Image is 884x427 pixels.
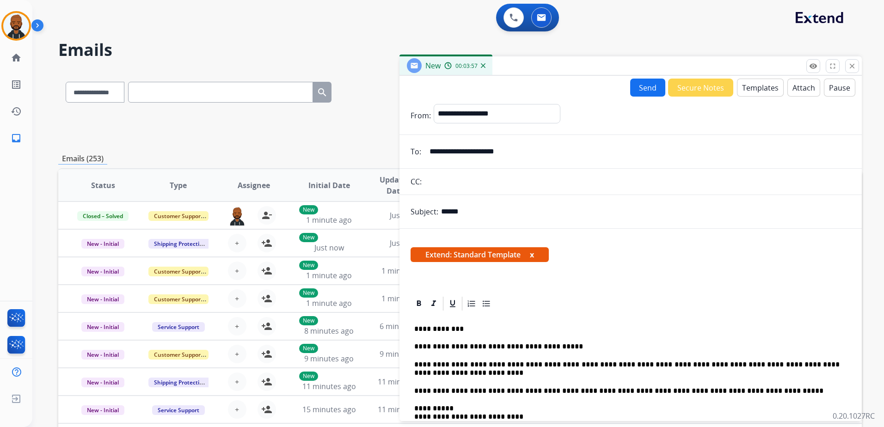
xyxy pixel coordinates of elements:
[425,61,441,71] span: New
[58,153,107,165] p: Emails (253)
[238,180,270,191] span: Assignee
[380,349,429,359] span: 9 minutes ago
[261,293,272,304] mat-icon: person_add
[228,262,246,280] button: +
[261,376,272,387] mat-icon: person_add
[306,270,352,281] span: 1 minute ago
[381,293,427,304] span: 1 minute ago
[668,79,733,97] button: Secure Notes
[91,180,115,191] span: Status
[235,293,239,304] span: +
[228,317,246,335] button: +
[299,261,318,270] p: New
[306,215,352,225] span: 1 minute ago
[81,267,124,276] span: New - Initial
[228,400,246,419] button: +
[228,289,246,308] button: +
[11,106,22,117] mat-icon: history
[228,345,246,363] button: +
[3,13,29,39] img: avatar
[235,321,239,332] span: +
[411,206,438,217] p: Subject:
[299,205,318,214] p: New
[58,41,862,59] h2: Emails
[11,133,22,144] mat-icon: inbox
[390,238,419,248] span: Just now
[314,243,344,253] span: Just now
[833,410,875,421] p: 0.20.1027RC
[77,211,129,221] span: Closed – Solved
[148,350,209,360] span: Customer Support
[81,294,124,304] span: New - Initial
[81,405,124,415] span: New - Initial
[411,247,549,262] span: Extend: Standard Template
[170,180,187,191] span: Type
[228,206,246,226] img: agent-avatar
[261,238,272,249] mat-icon: person_add
[261,404,272,415] mat-icon: person_add
[381,266,427,276] span: 1 minute ago
[479,297,493,311] div: Bullet List
[299,316,318,325] p: New
[152,405,205,415] span: Service Support
[148,378,212,387] span: Shipping Protection
[235,376,239,387] span: +
[530,249,534,260] button: x
[455,62,478,70] span: 00:03:57
[829,62,837,70] mat-icon: fullscreen
[81,322,124,332] span: New - Initial
[848,62,856,70] mat-icon: close
[261,321,272,332] mat-icon: person_add
[446,297,460,311] div: Underline
[809,62,817,70] mat-icon: remove_red_eye
[261,348,272,360] mat-icon: person_add
[299,233,318,242] p: New
[235,348,239,360] span: +
[148,211,209,221] span: Customer Support
[304,326,354,336] span: 8 minutes ago
[411,176,422,187] p: CC:
[378,377,431,387] span: 11 minutes ago
[235,265,239,276] span: +
[228,234,246,252] button: +
[235,238,239,249] span: +
[148,267,209,276] span: Customer Support
[11,79,22,90] mat-icon: list_alt
[148,294,209,304] span: Customer Support
[306,298,352,308] span: 1 minute ago
[390,210,419,220] span: Just now
[465,297,479,311] div: Ordered List
[302,381,356,391] span: 11 minutes ago
[737,79,784,97] button: Templates
[412,297,426,311] div: Bold
[787,79,820,97] button: Attach
[81,239,124,249] span: New - Initial
[152,322,205,332] span: Service Support
[81,378,124,387] span: New - Initial
[378,404,431,415] span: 11 minutes ago
[261,210,272,221] mat-icon: person_remove
[427,297,441,311] div: Italic
[374,174,416,196] span: Updated Date
[299,288,318,298] p: New
[302,404,356,415] span: 15 minutes ago
[317,87,328,98] mat-icon: search
[308,180,350,191] span: Initial Date
[235,404,239,415] span: +
[411,110,431,121] p: From:
[299,344,318,353] p: New
[299,372,318,381] p: New
[228,372,246,391] button: +
[261,265,272,276] mat-icon: person_add
[148,239,212,249] span: Shipping Protection
[380,321,429,331] span: 6 minutes ago
[81,350,124,360] span: New - Initial
[11,52,22,63] mat-icon: home
[824,79,855,97] button: Pause
[304,354,354,364] span: 9 minutes ago
[411,146,421,157] p: To:
[630,79,665,97] button: Send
